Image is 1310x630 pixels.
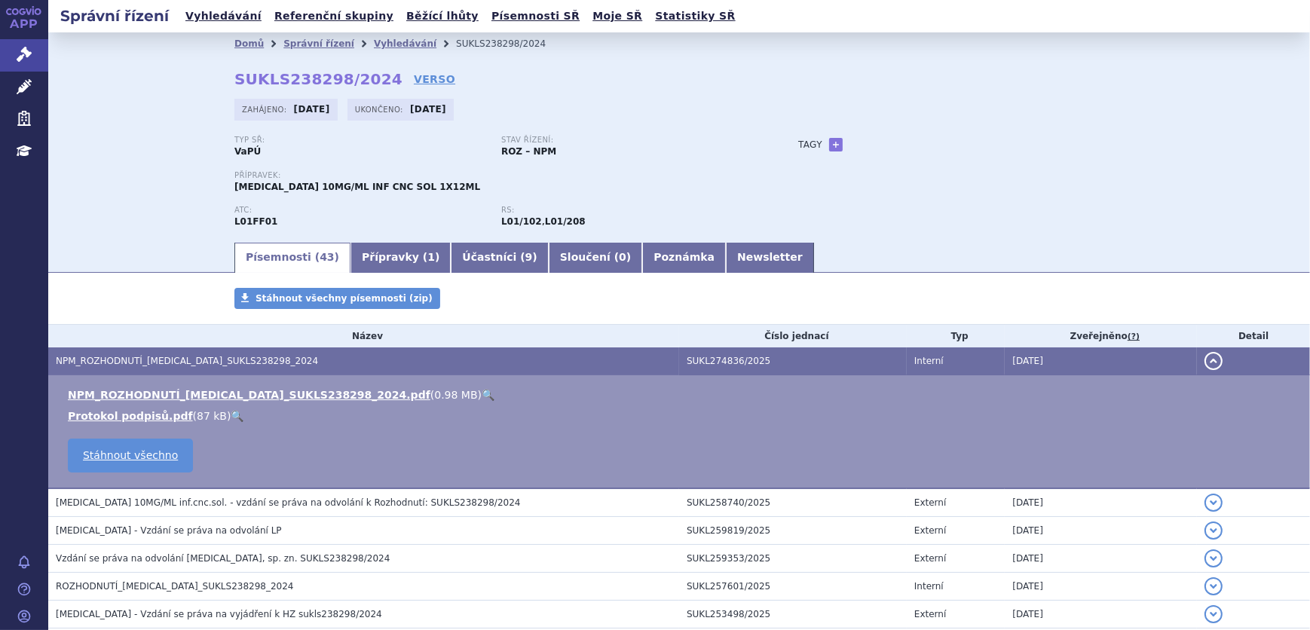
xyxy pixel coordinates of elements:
a: Písemnosti (43) [234,243,350,273]
strong: [DATE] [410,104,446,115]
th: Typ [907,325,1005,347]
a: 🔍 [231,410,243,422]
a: VERSO [414,72,455,87]
button: detail [1204,549,1223,567]
span: ROZHODNUTÍ_OPDIVO_SUKLS238298_2024 [56,581,294,592]
span: Zahájeno: [242,103,289,115]
span: NPM_ROZHODNUTÍ_OPDIVO_SUKLS238298_2024 [56,356,318,366]
span: Vzdání se práva na odvolání OPDIVO, sp. zn. SUKLS238298/2024 [56,553,390,564]
td: [DATE] [1005,601,1197,628]
span: 87 kB [197,410,227,422]
td: SUKL259353/2025 [679,545,907,573]
span: 0.98 MB [434,389,477,401]
li: ( ) [68,387,1295,402]
p: ATC: [234,206,486,215]
a: Stáhnout všechno [68,439,193,472]
span: Stáhnout všechny písemnosti (zip) [256,293,433,304]
span: Interní [914,356,944,366]
td: SUKL274836/2025 [679,347,907,375]
a: Správní řízení [283,38,354,49]
strong: SUKLS238298/2024 [234,70,402,88]
a: Referenční skupiny [270,6,398,26]
span: 1 [427,251,435,263]
span: Externí [914,497,946,508]
a: Poznámka [642,243,726,273]
strong: nivolumab k léčbě metastazujícího kolorektálního karcinomu [545,216,586,227]
td: SUKL258740/2025 [679,488,907,517]
td: SUKL253498/2025 [679,601,907,628]
button: detail [1204,494,1223,512]
span: Ukončeno: [355,103,406,115]
li: ( ) [68,408,1295,424]
p: Přípravek: [234,171,768,180]
p: Stav řízení: [501,136,753,145]
a: Newsletter [726,243,814,273]
p: RS: [501,206,753,215]
strong: [DATE] [294,104,330,115]
span: [MEDICAL_DATA] 10MG/ML INF CNC SOL 1X12ML [234,182,480,192]
th: Číslo jednací [679,325,907,347]
span: Interní [914,581,944,592]
td: [DATE] [1005,488,1197,517]
a: + [829,138,843,151]
span: Externí [914,609,946,619]
td: [DATE] [1005,517,1197,545]
a: Účastníci (9) [451,243,548,273]
strong: NIVOLUMAB [234,216,277,227]
td: [DATE] [1005,545,1197,573]
a: Vyhledávání [374,38,436,49]
td: SUKL257601/2025 [679,573,907,601]
span: OPDIVO - Vzdání se práva na odvolání LP [56,525,282,536]
button: detail [1204,521,1223,540]
a: NPM_ROZHODNUTÍ_[MEDICAL_DATA]_SUKLS238298_2024.pdf [68,389,430,401]
a: Písemnosti SŘ [487,6,584,26]
span: 9 [525,251,533,263]
th: Název [48,325,679,347]
h2: Správní řízení [48,5,181,26]
span: Externí [914,525,946,536]
th: Zveřejněno [1005,325,1197,347]
a: Běžící lhůty [402,6,483,26]
span: 0 [619,251,626,263]
th: Detail [1197,325,1310,347]
li: SUKLS238298/2024 [456,32,565,55]
a: Přípravky (1) [350,243,451,273]
strong: ROZ – NPM [501,146,556,157]
td: [DATE] [1005,347,1197,375]
button: detail [1204,605,1223,623]
div: , [501,206,768,228]
button: detail [1204,352,1223,370]
a: Vyhledávání [181,6,266,26]
td: SUKL259819/2025 [679,517,907,545]
a: Statistiky SŘ [650,6,739,26]
span: Externí [914,553,946,564]
strong: nivolumab [501,216,542,227]
abbr: (?) [1128,332,1140,342]
span: OPDIVO - Vzdání se práva na vyjádření k HZ sukls238298/2024 [56,609,382,619]
a: Protokol podpisů.pdf [68,410,193,422]
strong: VaPÚ [234,146,261,157]
a: Sloučení (0) [549,243,642,273]
span: 43 [320,251,334,263]
td: [DATE] [1005,573,1197,601]
p: Typ SŘ: [234,136,486,145]
button: detail [1204,577,1223,595]
h3: Tagy [798,136,822,154]
a: Moje SŘ [588,6,647,26]
a: Stáhnout všechny písemnosti (zip) [234,288,440,309]
a: 🔍 [482,389,494,401]
a: Domů [234,38,264,49]
span: OPDIVO 10MG/ML inf.cnc.sol. - vzdání se práva na odvolání k Rozhodnutí: SUKLS238298/2024 [56,497,521,508]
